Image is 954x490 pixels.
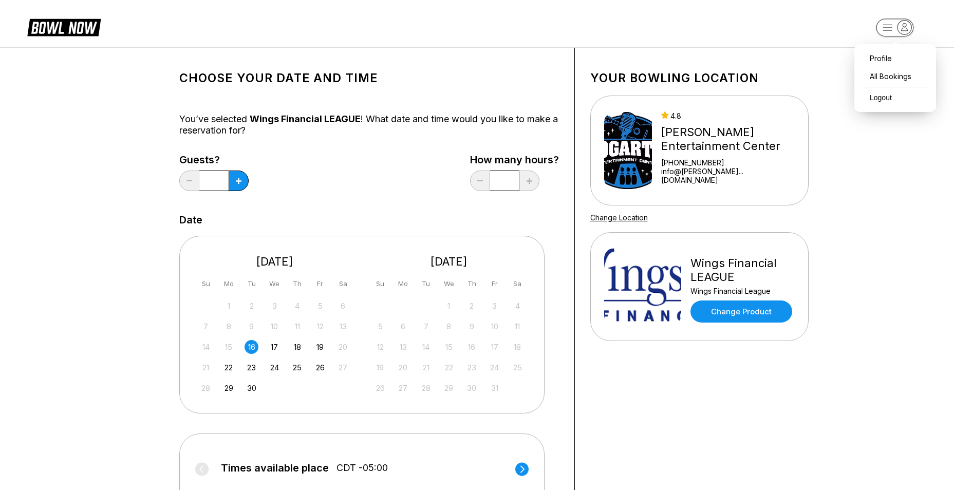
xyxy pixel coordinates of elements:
[373,361,387,374] div: Not available Sunday, October 19th, 2025
[245,319,258,333] div: Not available Tuesday, September 9th, 2025
[859,49,931,67] a: Profile
[245,277,258,291] div: Tu
[604,112,652,189] img: Bogart's Entertainment Center
[222,277,236,291] div: Mo
[336,277,350,291] div: Sa
[465,319,479,333] div: Not available Thursday, October 9th, 2025
[313,299,327,313] div: Not available Friday, September 5th, 2025
[661,125,795,153] div: [PERSON_NAME] Entertainment Center
[336,462,388,474] span: CDT -05:00
[465,277,479,291] div: Th
[590,71,809,85] h1: Your bowling location
[199,319,213,333] div: Not available Sunday, September 7th, 2025
[511,319,525,333] div: Not available Saturday, October 11th, 2025
[179,154,249,165] label: Guests?
[396,361,410,374] div: Not available Monday, October 20th, 2025
[268,319,282,333] div: Not available Wednesday, September 10th, 2025
[604,248,681,325] img: Wings Financial LEAGUE
[661,158,795,167] div: [PHONE_NUMBER]
[290,340,304,354] div: Choose Thursday, September 18th, 2025
[313,361,327,374] div: Choose Friday, September 26th, 2025
[199,361,213,374] div: Not available Sunday, September 21st, 2025
[290,277,304,291] div: Th
[396,277,410,291] div: Mo
[245,299,258,313] div: Not available Tuesday, September 2nd, 2025
[245,381,258,395] div: Choose Tuesday, September 30th, 2025
[488,319,501,333] div: Not available Friday, October 10th, 2025
[488,277,501,291] div: Fr
[245,340,258,354] div: Choose Tuesday, September 16th, 2025
[442,340,456,354] div: Not available Wednesday, October 15th, 2025
[198,298,352,395] div: month 2025-09
[442,361,456,374] div: Not available Wednesday, October 22nd, 2025
[369,255,529,269] div: [DATE]
[199,381,213,395] div: Not available Sunday, September 28th, 2025
[396,319,410,333] div: Not available Monday, October 6th, 2025
[419,340,433,354] div: Not available Tuesday, October 14th, 2025
[470,154,559,165] label: How many hours?
[290,319,304,333] div: Not available Thursday, September 11th, 2025
[336,299,350,313] div: Not available Saturday, September 6th, 2025
[511,277,525,291] div: Sa
[488,340,501,354] div: Not available Friday, October 17th, 2025
[419,361,433,374] div: Not available Tuesday, October 21st, 2025
[488,361,501,374] div: Not available Friday, October 24th, 2025
[511,361,525,374] div: Not available Saturday, October 25th, 2025
[290,299,304,313] div: Not available Thursday, September 4th, 2025
[859,89,894,107] button: Logout
[336,340,350,354] div: Not available Saturday, September 20th, 2025
[336,319,350,333] div: Not available Saturday, September 13th, 2025
[488,381,501,395] div: Not available Friday, October 31st, 2025
[442,381,456,395] div: Not available Wednesday, October 29th, 2025
[222,299,236,313] div: Not available Monday, September 1st, 2025
[221,462,329,474] span: Times available place
[290,361,304,374] div: Choose Thursday, September 25th, 2025
[465,299,479,313] div: Not available Thursday, October 2nd, 2025
[268,277,282,291] div: We
[372,298,526,395] div: month 2025-10
[373,340,387,354] div: Not available Sunday, October 12th, 2025
[488,299,501,313] div: Not available Friday, October 3rd, 2025
[222,381,236,395] div: Choose Monday, September 29th, 2025
[373,277,387,291] div: Su
[199,340,213,354] div: Not available Sunday, September 14th, 2025
[250,114,361,124] span: Wings Financial LEAGUE
[373,319,387,333] div: Not available Sunday, October 5th, 2025
[336,361,350,374] div: Not available Saturday, September 27th, 2025
[511,340,525,354] div: Not available Saturday, October 18th, 2025
[511,299,525,313] div: Not available Saturday, October 4th, 2025
[179,71,559,85] h1: Choose your Date and time
[690,300,792,323] a: Change Product
[590,213,648,222] a: Change Location
[442,277,456,291] div: We
[179,114,559,136] div: You’ve selected ! What date and time would you like to make a reservation for?
[268,361,282,374] div: Choose Wednesday, September 24th, 2025
[442,299,456,313] div: Not available Wednesday, October 1st, 2025
[419,319,433,333] div: Not available Tuesday, October 7th, 2025
[313,319,327,333] div: Not available Friday, September 12th, 2025
[245,361,258,374] div: Choose Tuesday, September 23rd, 2025
[690,256,795,284] div: Wings Financial LEAGUE
[661,111,795,120] div: 4.8
[442,319,456,333] div: Not available Wednesday, October 8th, 2025
[222,319,236,333] div: Not available Monday, September 8th, 2025
[396,340,410,354] div: Not available Monday, October 13th, 2025
[222,340,236,354] div: Not available Monday, September 15th, 2025
[396,381,410,395] div: Not available Monday, October 27th, 2025
[465,340,479,354] div: Not available Thursday, October 16th, 2025
[859,67,931,85] a: All Bookings
[199,277,213,291] div: Su
[690,287,795,295] div: Wings Financial League
[268,299,282,313] div: Not available Wednesday, September 3rd, 2025
[419,277,433,291] div: Tu
[465,381,479,395] div: Not available Thursday, October 30th, 2025
[268,340,282,354] div: Choose Wednesday, September 17th, 2025
[313,340,327,354] div: Choose Friday, September 19th, 2025
[195,255,354,269] div: [DATE]
[313,277,327,291] div: Fr
[373,381,387,395] div: Not available Sunday, October 26th, 2025
[465,361,479,374] div: Not available Thursday, October 23rd, 2025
